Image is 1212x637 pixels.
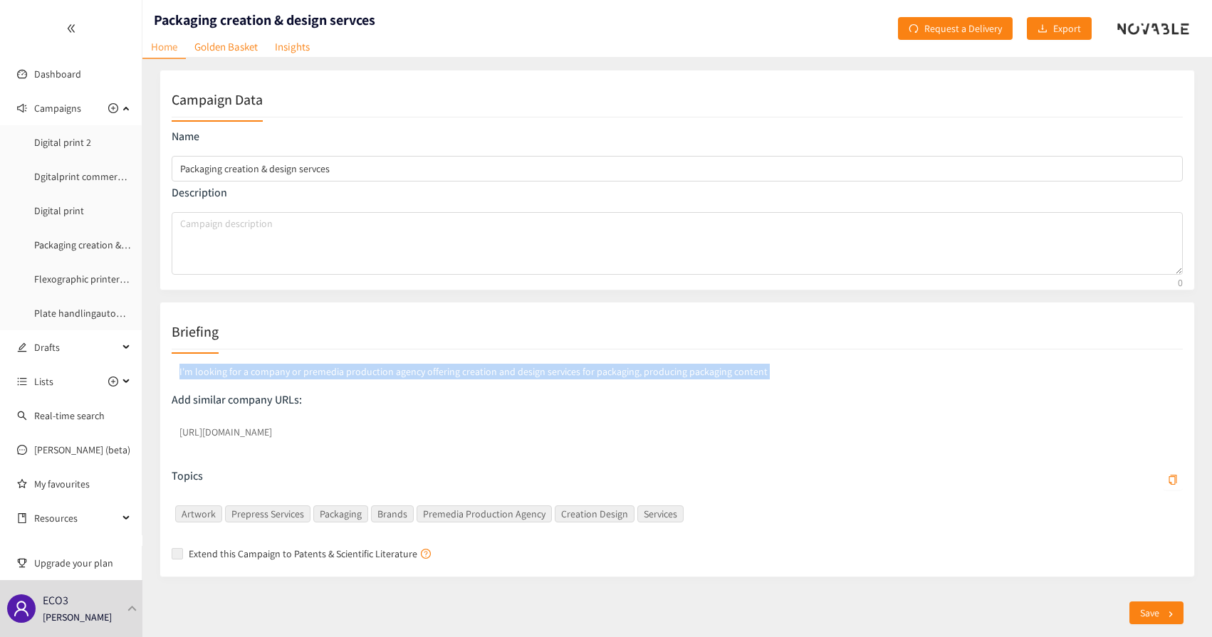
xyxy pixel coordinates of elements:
span: edit [17,342,27,352]
p: [PERSON_NAME] [43,609,112,625]
span: Drafts [34,333,118,362]
span: Packaging [320,506,362,522]
input: ArtworkPrepress ServicesPackagingBrandsPremedia Production AgencyCreation DesignServicescopy [686,505,689,522]
p: ECO3 [43,591,68,609]
p: Name [172,129,1183,144]
a: Flexographic printers Europe [34,273,157,285]
p: Description [172,185,1183,201]
input: campaign name [172,156,1183,181]
span: Premedia Production Agency [423,506,545,522]
a: My favourites [34,470,131,498]
span: Resources [34,504,118,532]
span: Services [644,506,677,522]
a: Digital print 2 [34,136,91,149]
span: user [13,600,30,617]
p: I'm looking for a company or premedia production agency offering creation and design services for... [172,361,1183,382]
span: plus-circle [108,377,118,386]
span: Premedia Production Agency [417,505,552,522]
span: download [1038,23,1048,35]
span: Packaging [313,505,368,522]
p: Add similar company URLs: [172,392,1183,408]
a: Packaging creation & design servces [34,238,184,251]
button: downloadExport [1027,17,1092,40]
a: Dgitalprint commercial [34,170,132,183]
span: Services [637,505,684,522]
span: Brands [377,506,407,522]
a: Golden Basket [186,36,266,58]
span: Prepress Services [231,506,304,522]
span: Prepress Services [225,505,310,522]
span: trophy [17,558,27,568]
span: Export [1053,21,1081,36]
button: ArtworkPrepress ServicesPackagingBrandsPremedia Production AgencyCreation DesignServices [1163,467,1183,490]
span: Extend this Campaign to Patents & Scientific Literature [183,546,417,562]
a: Digital print [34,204,84,217]
span: plus-circle [108,103,118,113]
p: Topics [172,468,203,484]
span: sound [17,103,27,113]
a: Insights [266,36,318,58]
a: Dashboard [34,68,81,80]
span: double-left [66,23,76,33]
input: lookalikes url [172,419,1183,445]
span: Creation Design [555,505,634,522]
a: Real-time search [34,409,105,422]
span: Brands [371,505,414,522]
a: Plate handlingautomation [34,307,147,320]
h2: Campaign Data [172,90,263,110]
span: book [17,513,27,523]
span: Request a Delivery [924,21,1002,36]
span: copy [1168,475,1178,486]
iframe: Chat Widget [973,483,1212,637]
a: Home [142,36,186,59]
h2: Briefing [172,322,219,342]
span: Artwork [175,505,222,522]
button: redoRequest a Delivery [898,17,1013,40]
h1: Packaging creation & design servces [154,10,375,30]
div: Widget de chat [973,483,1212,637]
span: question-circle [421,549,431,559]
textarea: campaign description [172,212,1183,275]
span: redo [909,23,919,35]
span: Lists [34,367,53,396]
span: unordered-list [17,377,27,386]
span: Artwork [182,506,216,522]
span: Campaigns [34,94,81,122]
span: Upgrade your plan [34,549,131,577]
span: Creation Design [561,506,628,522]
a: [PERSON_NAME] (beta) [34,443,130,456]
